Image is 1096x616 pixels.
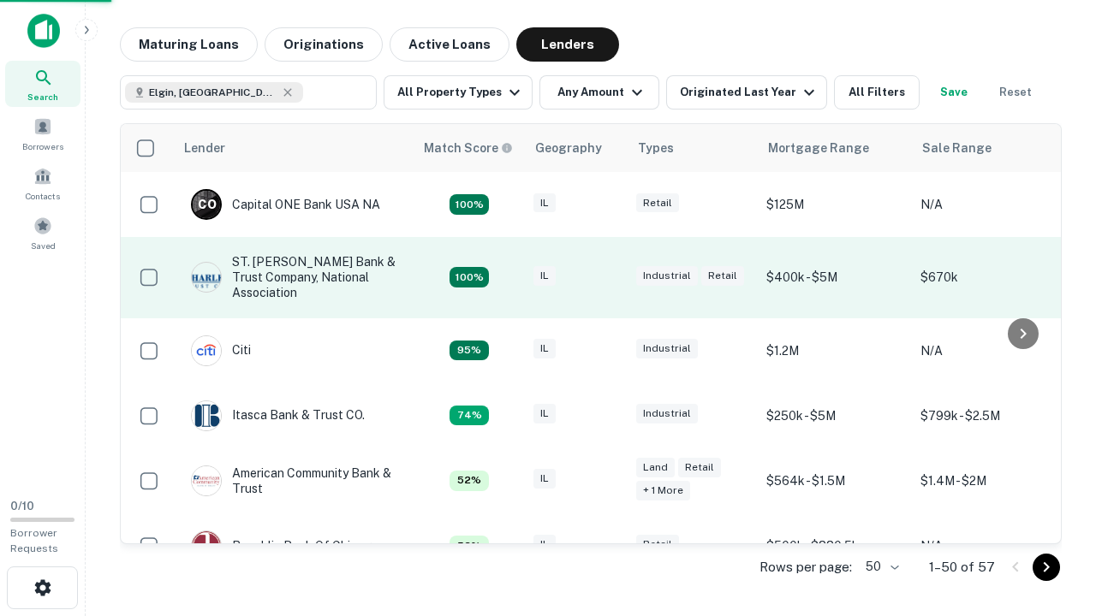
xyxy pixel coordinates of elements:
[525,124,628,172] th: Geography
[533,266,556,286] div: IL
[450,341,489,361] div: Capitalize uses an advanced AI algorithm to match your search with the best lender. The match sco...
[912,318,1066,383] td: N/A
[535,138,602,158] div: Geography
[192,263,221,292] img: picture
[636,458,675,477] div: Land
[5,61,80,107] a: Search
[636,266,698,286] div: Industrial
[191,465,396,496] div: American Community Bank & Trust
[912,124,1066,172] th: Sale Range
[174,124,414,172] th: Lender
[198,196,216,214] p: C O
[414,124,525,172] th: Capitalize uses an advanced AI algorithm to match your search with the best lender. The match sco...
[191,189,380,220] div: Capital ONE Bank USA NA
[184,138,225,158] div: Lender
[192,531,221,560] img: picture
[31,239,56,252] span: Saved
[636,193,679,213] div: Retail
[5,110,80,157] a: Borrowers
[516,27,619,62] button: Lenders
[912,237,1066,318] td: $670k
[450,471,489,491] div: Capitalize uses an advanced AI algorithm to match your search with the best lender. The match sco...
[450,267,489,287] div: Capitalize uses an advanced AI algorithm to match your search with the best lender. The match sco...
[636,339,698,358] div: Industrial
[912,172,1066,237] td: N/A
[926,75,981,110] button: Save your search to get updates of matches that match your search criteria.
[680,82,819,103] div: Originated Last Year
[450,406,489,426] div: Capitalize uses an advanced AI algorithm to match your search with the best lender. The match sco...
[265,27,383,62] button: Originations
[533,469,556,489] div: IL
[912,383,1066,448] td: $799k - $2.5M
[638,138,674,158] div: Types
[912,513,1066,578] td: N/A
[5,210,80,256] a: Saved
[758,383,912,448] td: $250k - $5M
[384,75,533,110] button: All Property Types
[636,481,690,500] div: + 1 more
[922,138,992,158] div: Sale Range
[191,530,378,561] div: Republic Bank Of Chicago
[1010,424,1096,506] iframe: Chat Widget
[701,266,744,286] div: Retail
[912,448,1066,513] td: $1.4M - $2M
[758,513,912,578] td: $500k - $880.5k
[678,458,721,477] div: Retail
[5,160,80,206] a: Contacts
[929,557,995,577] p: 1–50 of 57
[988,75,1043,110] button: Reset
[424,139,509,157] h6: Match Score
[22,139,63,153] span: Borrowers
[628,124,758,172] th: Types
[834,75,920,110] button: All Filters
[636,404,698,423] div: Industrial
[450,194,489,215] div: Capitalize uses an advanced AI algorithm to match your search with the best lender. The match sco...
[10,500,34,512] span: 0 / 10
[758,448,912,513] td: $564k - $1.5M
[26,189,60,203] span: Contacts
[533,535,556,554] div: IL
[533,339,556,358] div: IL
[768,138,869,158] div: Mortgage Range
[539,75,659,110] button: Any Amount
[191,335,251,366] div: Citi
[666,75,827,110] button: Originated Last Year
[192,401,221,430] img: picture
[758,124,912,172] th: Mortgage Range
[27,90,58,104] span: Search
[636,535,679,554] div: Retail
[191,400,365,431] div: Itasca Bank & Trust CO.
[758,237,912,318] td: $400k - $5M
[424,139,513,157] div: Capitalize uses an advanced AI algorithm to match your search with the best lender. The match sco...
[10,527,58,554] span: Borrower Requests
[192,336,221,365] img: picture
[191,254,396,301] div: ST. [PERSON_NAME] Bank & Trust Company, National Association
[120,27,258,62] button: Maturing Loans
[759,557,852,577] p: Rows per page:
[27,14,60,48] img: capitalize-icon.png
[533,404,556,423] div: IL
[450,536,489,556] div: Capitalize uses an advanced AI algorithm to match your search with the best lender. The match sco...
[758,318,912,383] td: $1.2M
[1033,554,1060,581] button: Go to next page
[859,554,902,579] div: 50
[149,85,277,100] span: Elgin, [GEOGRAPHIC_DATA], [GEOGRAPHIC_DATA]
[390,27,509,62] button: Active Loans
[758,172,912,237] td: $125M
[533,193,556,213] div: IL
[192,466,221,495] img: picture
